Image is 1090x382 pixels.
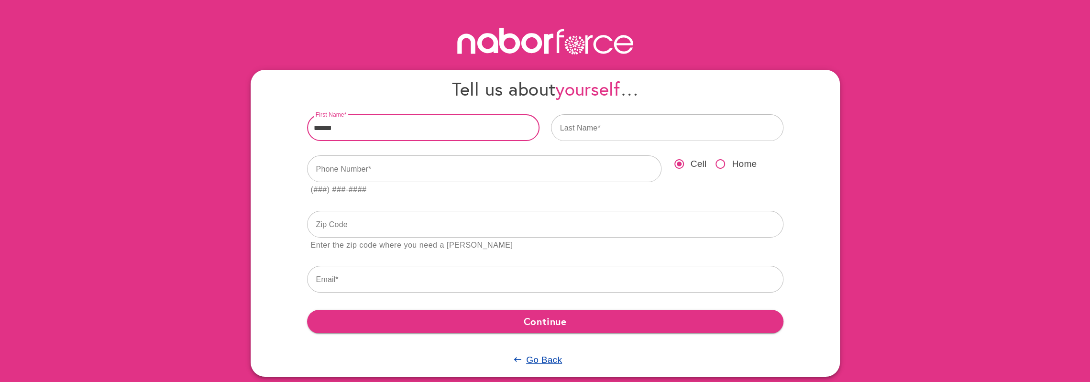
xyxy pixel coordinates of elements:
[311,184,367,196] div: (###) ###-####
[691,157,707,171] span: Cell
[307,310,783,333] button: Continue
[526,355,562,365] u: Go Back
[315,313,776,330] span: Continue
[311,239,513,252] div: Enter the zip code where you need a [PERSON_NAME]
[555,76,620,101] span: yourself
[732,157,757,171] span: Home
[307,77,783,100] h4: Tell us about …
